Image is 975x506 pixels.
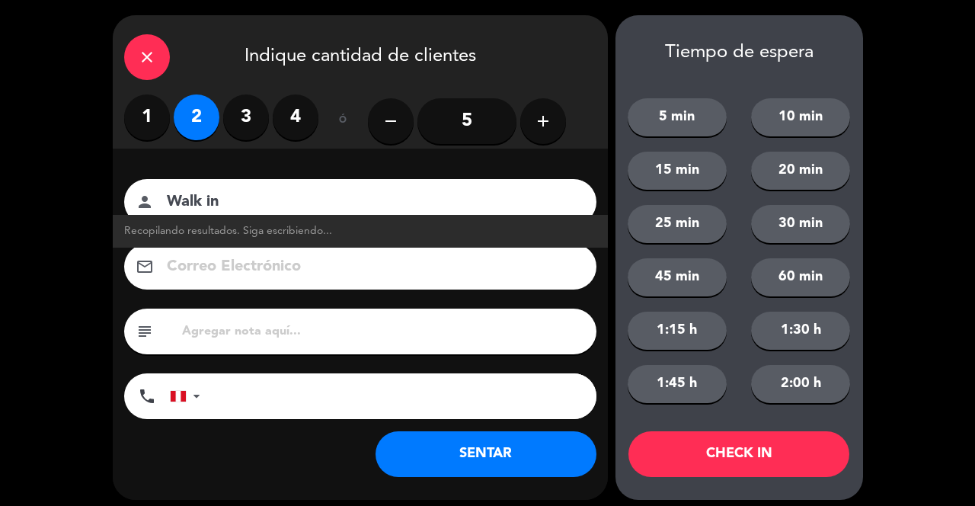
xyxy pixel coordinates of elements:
[751,152,850,190] button: 20 min
[520,98,566,144] button: add
[138,48,156,66] i: close
[318,94,368,148] div: ó
[368,98,414,144] button: remove
[136,322,154,341] i: subject
[751,258,850,296] button: 60 min
[382,112,400,130] i: remove
[165,254,577,280] input: Correo Electrónico
[273,94,318,140] label: 4
[628,152,727,190] button: 15 min
[124,223,332,240] span: Recopilando resultados. Siga escribiendo...
[751,365,850,403] button: 2:00 h
[628,312,727,350] button: 1:15 h
[751,312,850,350] button: 1:30 h
[136,193,154,211] i: person
[751,98,850,136] button: 10 min
[124,94,170,140] label: 1
[165,189,577,216] input: Nombre del cliente
[628,205,727,243] button: 25 min
[534,112,552,130] i: add
[113,15,608,94] div: Indique cantidad de clientes
[181,321,585,342] input: Agregar nota aquí...
[223,94,269,140] label: 3
[174,94,219,140] label: 2
[171,374,206,418] div: Peru (Perú): +51
[615,42,863,64] div: Tiempo de espera
[628,258,727,296] button: 45 min
[628,98,727,136] button: 5 min
[628,431,849,477] button: CHECK IN
[138,387,156,405] i: phone
[376,431,596,477] button: SENTAR
[628,365,727,403] button: 1:45 h
[751,205,850,243] button: 30 min
[136,258,154,276] i: email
